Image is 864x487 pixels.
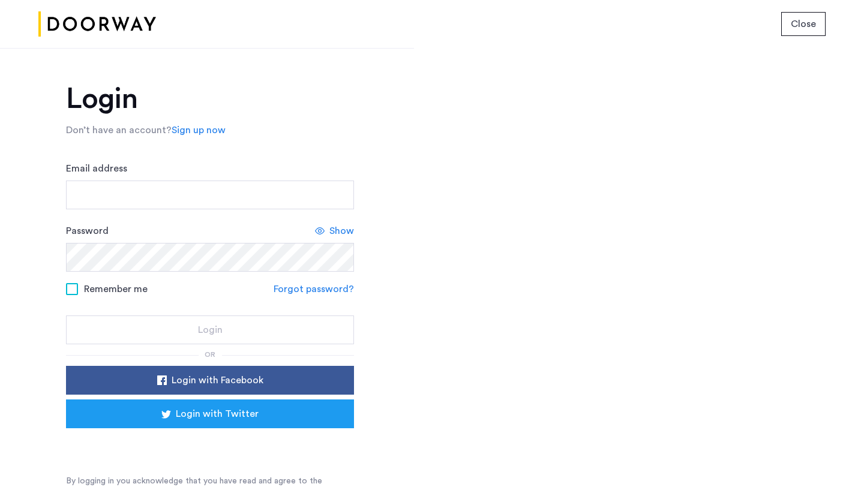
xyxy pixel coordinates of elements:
[38,2,156,47] img: logo
[205,351,215,358] span: or
[66,366,354,395] button: button
[329,224,354,238] span: Show
[172,373,263,387] span: Login with Facebook
[66,85,354,113] h1: Login
[274,282,354,296] a: Forgot password?
[781,12,826,36] button: button
[66,315,354,344] button: button
[66,224,109,238] label: Password
[172,123,226,137] a: Sign up now
[84,282,148,296] span: Remember me
[66,161,127,176] label: Email address
[66,125,172,135] span: Don’t have an account?
[176,407,259,421] span: Login with Twitter
[66,399,354,428] button: button
[84,432,336,458] iframe: Sign in with Google Button
[198,323,223,337] span: Login
[791,17,816,31] span: Close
